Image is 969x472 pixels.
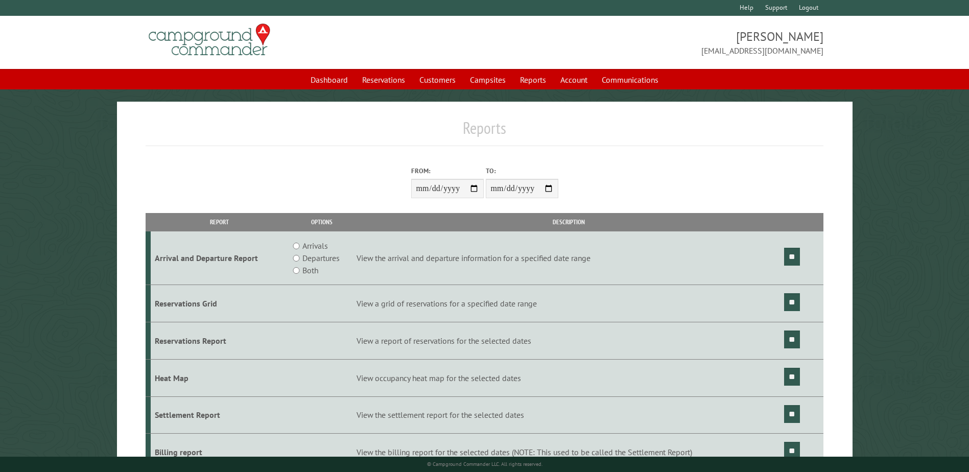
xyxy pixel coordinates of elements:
td: View occupancy heat map for the selected dates [355,359,783,396]
a: Account [554,70,594,89]
label: Arrivals [302,240,328,252]
td: View the arrival and departure information for a specified date range [355,231,783,285]
th: Description [355,213,783,231]
td: Billing report [151,434,288,471]
a: Communications [596,70,665,89]
th: Options [288,213,354,231]
a: Reports [514,70,552,89]
a: Reservations [356,70,411,89]
th: Report [151,213,288,231]
td: Heat Map [151,359,288,396]
label: To: [486,166,558,176]
a: Campsites [464,70,512,89]
td: View a report of reservations for the selected dates [355,322,783,359]
small: © Campground Commander LLC. All rights reserved. [427,461,542,467]
td: View the billing report for the selected dates (NOTE: This used to be called the Settlement Report) [355,434,783,471]
td: View the settlement report for the selected dates [355,396,783,434]
td: Settlement Report [151,396,288,434]
label: Departures [302,252,340,264]
label: From: [411,166,484,176]
label: Both [302,264,318,276]
td: Reservations Report [151,322,288,359]
td: Arrival and Departure Report [151,231,288,285]
span: [PERSON_NAME] [EMAIL_ADDRESS][DOMAIN_NAME] [485,28,823,57]
h1: Reports [146,118,823,146]
td: Reservations Grid [151,285,288,322]
img: Campground Commander [146,20,273,60]
a: Customers [413,70,462,89]
td: View a grid of reservations for a specified date range [355,285,783,322]
a: Dashboard [304,70,354,89]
